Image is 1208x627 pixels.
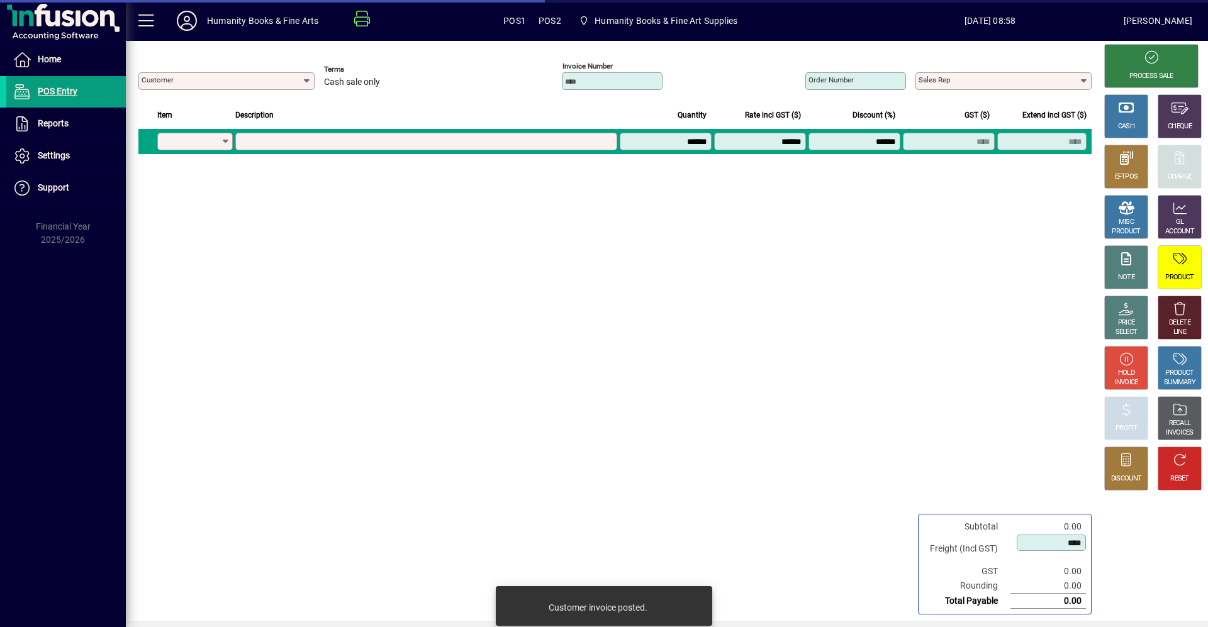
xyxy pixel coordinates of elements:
[1170,474,1189,484] div: RESET
[38,182,69,192] span: Support
[1176,218,1184,227] div: GL
[6,108,126,140] a: Reports
[1114,378,1138,387] div: INVOICE
[1168,172,1192,182] div: CHARGE
[6,44,126,75] a: Home
[1165,273,1194,282] div: PRODUCT
[965,108,990,122] span: GST ($)
[1119,218,1134,227] div: MISC
[1010,594,1086,609] td: 0.00
[1116,328,1138,337] div: SELECT
[1118,273,1134,282] div: NOTE
[324,77,380,87] span: Cash sale only
[207,11,319,31] div: Humanity Books & Fine Arts
[924,579,1010,594] td: Rounding
[1010,564,1086,579] td: 0.00
[1010,579,1086,594] td: 0.00
[1169,318,1190,328] div: DELETE
[1169,419,1191,428] div: RECALL
[745,108,801,122] span: Rate incl GST ($)
[167,9,207,32] button: Profile
[595,11,737,31] span: Humanity Books & Fine Art Supplies
[1116,424,1137,433] div: PROFIT
[924,519,1010,534] td: Subtotal
[1022,108,1087,122] span: Extend incl GST ($)
[562,62,613,70] mat-label: Invoice number
[235,108,274,122] span: Description
[38,150,70,160] span: Settings
[924,534,1010,564] td: Freight (Incl GST)
[1164,378,1195,387] div: SUMMARY
[924,564,1010,579] td: GST
[38,86,77,96] span: POS Entry
[1118,318,1135,328] div: PRICE
[1118,369,1134,378] div: HOLD
[1129,72,1173,81] div: PROCESS SALE
[678,108,707,122] span: Quantity
[503,11,526,31] span: POS1
[157,108,172,122] span: Item
[324,65,400,74] span: Terms
[549,601,647,614] div: Customer invoice posted.
[924,594,1010,609] td: Total Payable
[38,54,61,64] span: Home
[6,140,126,172] a: Settings
[539,11,561,31] span: POS2
[1165,369,1194,378] div: PRODUCT
[857,11,1124,31] span: [DATE] 08:58
[919,75,950,84] mat-label: Sales rep
[1112,227,1140,236] div: PRODUCT
[853,108,895,122] span: Discount (%)
[38,118,69,128] span: Reports
[1118,122,1134,131] div: CASH
[1124,11,1192,31] div: [PERSON_NAME]
[142,75,174,84] mat-label: Customer
[574,9,742,32] span: Humanity Books & Fine Art Supplies
[1168,122,1192,131] div: CHEQUE
[6,172,126,204] a: Support
[1111,474,1141,484] div: DISCOUNT
[1115,172,1138,182] div: EFTPOS
[1166,428,1193,438] div: INVOICES
[1010,519,1086,534] td: 0.00
[1165,227,1194,236] div: ACCOUNT
[808,75,854,84] mat-label: Order number
[1173,328,1186,337] div: LINE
